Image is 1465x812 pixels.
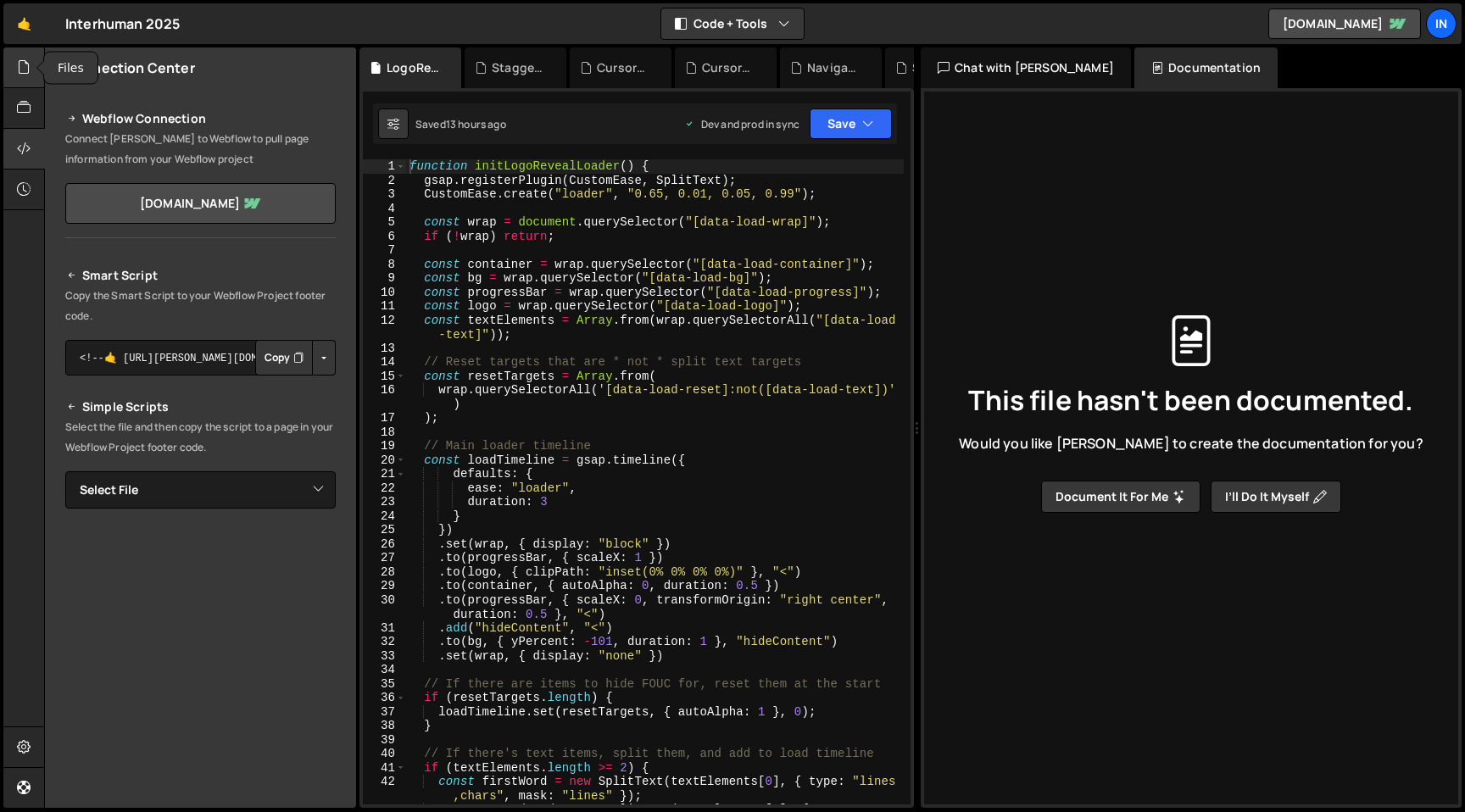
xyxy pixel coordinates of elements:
[363,355,406,370] div: 14
[65,183,336,224] a: [DOMAIN_NAME]
[363,691,406,705] div: 36
[661,8,804,39] button: Code + Tools
[387,59,441,76] div: LogoRevealLoader.js
[921,47,1131,88] div: Chat with [PERSON_NAME]
[363,649,406,664] div: 33
[446,117,506,131] div: 13 hours ago
[65,286,336,326] p: Copy the Smart Script to your Webflow Project footer code.
[1134,47,1278,88] div: Documentation
[363,705,406,720] div: 37
[959,434,1423,453] span: Would you like [PERSON_NAME] to create the documentation for you?
[363,761,406,776] div: 41
[363,202,406,216] div: 4
[363,551,406,565] div: 27
[363,481,406,496] div: 22
[363,342,406,356] div: 13
[1426,8,1457,39] a: In
[363,537,406,552] div: 26
[363,370,406,384] div: 15
[810,108,892,139] button: Save
[363,565,406,580] div: 28
[363,299,406,314] div: 11
[1041,481,1200,513] button: Document it for me
[492,59,546,76] div: StaggerButton.css
[912,59,966,76] div: StaggerButton.js
[968,387,1413,414] span: This file hasn't been documented.
[363,579,406,593] div: 29
[702,59,756,76] div: CursorMarquee.js
[363,677,406,692] div: 35
[807,59,861,76] div: Navigation.js
[1268,8,1421,39] a: [DOMAIN_NAME]
[363,411,406,425] div: 17
[363,453,406,468] div: 20
[363,439,406,453] div: 19
[363,467,406,481] div: 21
[65,417,336,458] p: Select the file and then copy the script to a page in your Webflow Project footer code.
[363,383,406,411] div: 16
[65,108,336,129] h2: Webflow Connection
[65,340,336,375] textarea: <!--🤙 [URL][PERSON_NAME][DOMAIN_NAME]> <script>document.addEventListener("DOMContentLoaded", func...
[363,663,406,677] div: 34
[363,593,406,621] div: 30
[255,340,313,375] button: Copy
[1211,481,1341,513] button: I’ll do it myself
[363,187,406,202] div: 3
[363,159,406,174] div: 1
[363,495,406,509] div: 23
[65,58,195,77] h2: Connection Center
[65,14,180,34] div: Interhuman 2025
[255,340,336,375] div: Button group with nested dropdown
[363,286,406,300] div: 10
[597,59,651,76] div: CursorMarquee.css
[363,719,406,733] div: 38
[363,271,406,286] div: 9
[363,509,406,524] div: 24
[363,775,406,803] div: 42
[65,129,336,170] p: Connect [PERSON_NAME] to Webflow to pull page information from your Webflow project
[65,265,336,286] h2: Smart Script
[363,635,406,649] div: 32
[363,314,406,342] div: 12
[363,733,406,748] div: 39
[65,537,337,689] iframe: YouTube video player
[363,523,406,537] div: 25
[44,53,97,84] div: Files
[363,243,406,258] div: 7
[65,397,336,417] h2: Simple Scripts
[363,258,406,272] div: 8
[3,3,45,44] a: 🤙
[415,117,506,131] div: Saved
[363,230,406,244] div: 6
[684,117,799,131] div: Dev and prod in sync
[363,174,406,188] div: 2
[363,425,406,440] div: 18
[363,215,406,230] div: 5
[363,621,406,636] div: 31
[363,747,406,761] div: 40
